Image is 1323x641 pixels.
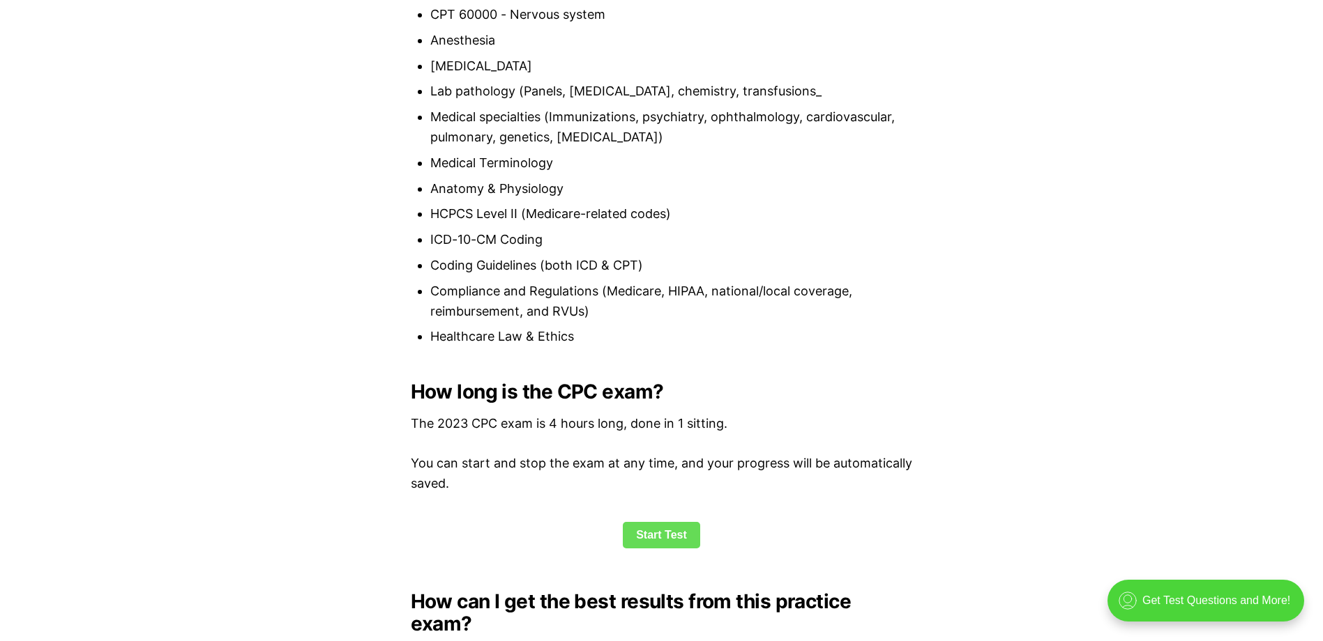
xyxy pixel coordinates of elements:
li: Medical Terminology [430,153,913,173]
li: Medical specialties (Immunizations, psychiatry, ophthalmology, cardiovascular, pulmonary, genetic... [430,107,913,148]
li: Compliance and Regulations (Medicare, HIPAA, national/local coverage, reimbursement, and RVUs) [430,281,913,322]
li: Anesthesia [430,31,913,51]
h2: How can I get the best results from this practice exam? [411,590,913,635]
iframe: portal-trigger [1096,573,1323,641]
a: Start Test [623,522,700,548]
li: Coding Guidelines (both ICD & CPT) [430,256,913,276]
li: Lab pathology (Panels, [MEDICAL_DATA], chemistry, transfusions_ [430,82,913,102]
p: The 2023 CPC exam is 4 hours long, done in 1 sitting. [411,414,913,434]
p: You can start and stop the exam at any time, and your progress will be automatically saved. [411,454,913,494]
li: ICD-10-CM Coding [430,230,913,250]
li: Healthcare Law & Ethics [430,327,913,347]
li: CPT 60000 - Nervous system [430,5,913,25]
li: HCPCS Level II (Medicare-related codes) [430,204,913,224]
h2: How long is the CPC exam? [411,380,913,403]
li: [MEDICAL_DATA] [430,56,913,77]
li: Anatomy & Physiology [430,179,913,199]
